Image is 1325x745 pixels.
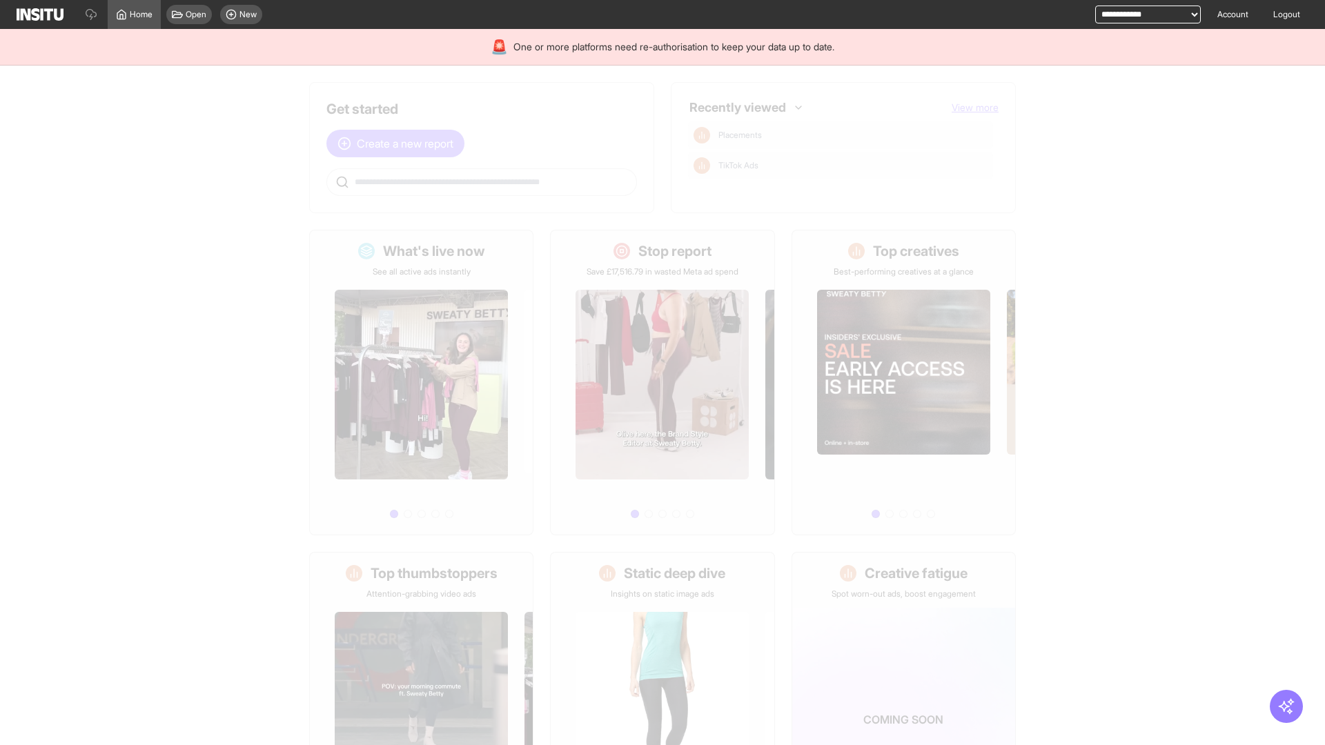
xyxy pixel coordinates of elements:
span: Home [130,9,153,20]
img: Logo [17,8,63,21]
span: One or more platforms need re-authorisation to keep your data up to date. [513,40,834,54]
span: New [239,9,257,20]
span: Open [186,9,206,20]
div: 🚨 [491,37,508,57]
